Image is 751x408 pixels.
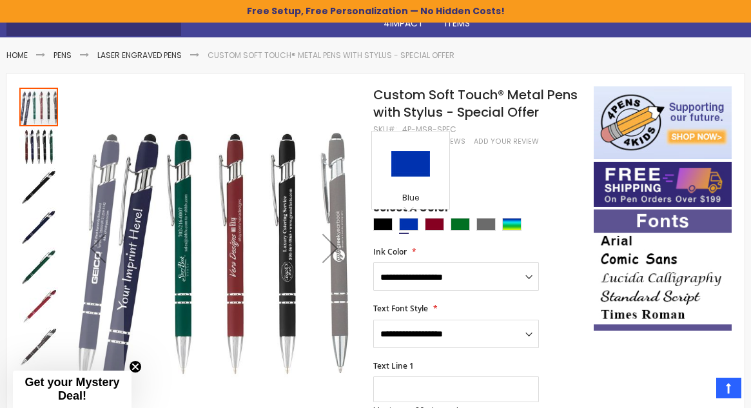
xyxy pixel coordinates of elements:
li: Custom Soft Touch® Metal Pens with Stylus - Special Offer [208,50,454,61]
div: Custom Soft Touch® Metal Pens with Stylus - Special Offer [19,286,59,326]
span: Text Font Style [373,303,428,314]
a: Add Your Review [474,137,539,146]
div: Blue [399,218,418,231]
a: Pens [54,50,72,61]
div: Custom Soft Touch® Metal Pens with Stylus - Special Offer [19,126,59,166]
img: Custom Soft Touch® Metal Pens with Stylus - Special Offer [19,287,58,326]
a: Laser Engraved Pens [97,50,182,61]
span: Get your Mystery Deal! [24,376,119,402]
div: Custom Soft Touch® Metal Pens with Stylus - Special Offer [19,326,58,366]
div: Custom Soft Touch® Metal Pens with Stylus - Special Offer [19,166,59,206]
img: Free shipping on orders over $199 [594,162,732,207]
div: Get your Mystery Deal!Close teaser [13,371,132,408]
img: Custom Soft Touch® Metal Pens with Stylus - Special Offer [72,104,356,388]
span: Ink Color [373,246,407,257]
div: Blue [375,193,446,206]
img: Custom Soft Touch® Metal Pens with Stylus - Special Offer [19,327,58,366]
img: Custom Soft Touch® Metal Pens with Stylus - Special Offer [19,128,58,166]
span: Text Line 1 [373,360,414,371]
a: Home [6,50,28,61]
img: Custom Soft Touch® Metal Pens with Stylus - Special Offer [19,168,58,206]
img: 4pens 4 kids [594,86,732,159]
div: 4P-MS8-SPEC [402,124,456,135]
img: Custom Soft Touch® Metal Pens with Stylus - Special Offer [19,248,58,286]
a: 2 Reviews [427,137,467,146]
span: Select A Color [373,201,449,219]
div: Custom Soft Touch® Metal Pens with Stylus - Special Offer [19,206,59,246]
div: Custom Soft Touch® Metal Pens with Stylus - Special Offer [19,246,59,286]
span: Custom Soft Touch® Metal Pens with Stylus - Special Offer [373,86,578,121]
div: Black [373,218,393,231]
strong: SKU [373,124,397,135]
button: Close teaser [129,360,142,373]
img: font-personalization-examples [594,209,732,331]
div: Grey [476,218,496,231]
div: Green [451,218,470,231]
div: Burgundy [425,218,444,231]
span: Reviews [435,137,465,146]
img: Custom Soft Touch® Metal Pens with Stylus - Special Offer [19,208,58,246]
div: Assorted [502,218,522,231]
div: Custom Soft Touch® Metal Pens with Stylus - Special Offer [19,86,59,126]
